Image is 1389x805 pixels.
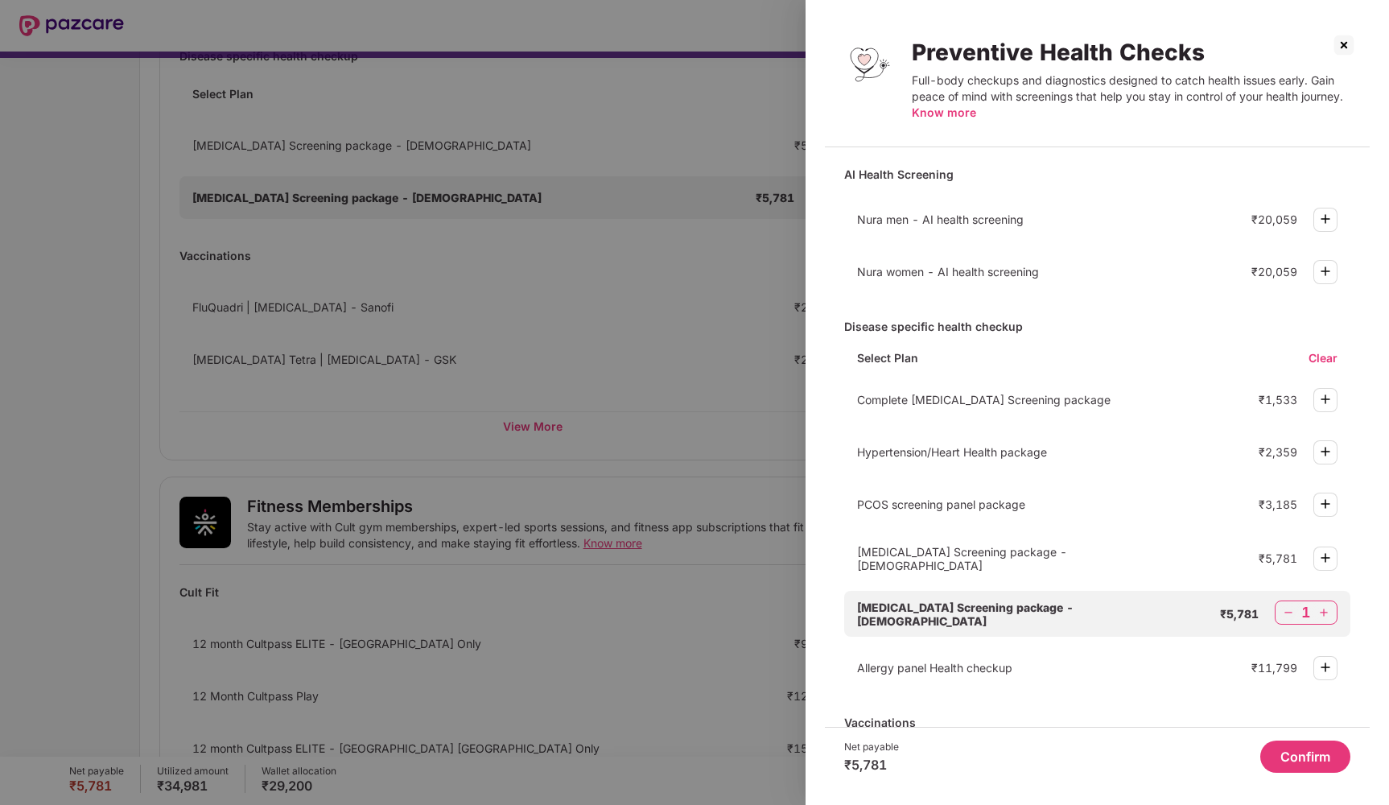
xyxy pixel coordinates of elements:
div: Select Plan [844,350,931,378]
div: Clear [1309,350,1350,365]
span: Complete [MEDICAL_DATA] Screening package [857,393,1111,407]
span: [MEDICAL_DATA] Screening package - [DEMOGRAPHIC_DATA] [857,601,1074,628]
img: svg+xml;base64,PHN2ZyBpZD0iUGx1cy0zMngzMiIgeG1sbnM9Imh0dHA6Ly93d3cudzMub3JnLzIwMDAvc3ZnIiB3aWR0aD... [1316,658,1335,677]
div: Full-body checkups and diagnostics designed to catch health issues early. Gain peace of mind with... [912,72,1350,121]
div: ₹20,059 [1251,265,1297,279]
img: svg+xml;base64,PHN2ZyBpZD0iUGx1cy0zMngzMiIgeG1sbnM9Imh0dHA6Ly93d3cudzMub3JnLzIwMDAvc3ZnIiB3aWR0aD... [1316,262,1335,281]
img: svg+xml;base64,PHN2ZyBpZD0iUGx1cy0zMngzMiIgeG1sbnM9Imh0dHA6Ly93d3cudzMub3JnLzIwMDAvc3ZnIiB3aWR0aD... [1316,548,1335,568]
img: svg+xml;base64,PHN2ZyBpZD0iQ3Jvc3MtMzJ4MzIiIHhtbG5zPSJodHRwOi8vd3d3LnczLm9yZy8yMDAwL3N2ZyIgd2lkdG... [1331,32,1357,58]
span: Allergy panel Health checkup [857,661,1012,675]
img: Preventive Health Checks [844,39,896,90]
button: Confirm [1260,741,1350,773]
span: Nura women - AI health screening [857,265,1039,279]
div: ₹11,799 [1251,661,1297,675]
div: ₹5,781 [844,757,899,773]
div: ₹3,185 [1259,497,1297,511]
span: Hypertension/Heart Health package [857,445,1047,459]
img: svg+xml;base64,PHN2ZyBpZD0iUGx1cy0zMngzMiIgeG1sbnM9Imh0dHA6Ly93d3cudzMub3JnLzIwMDAvc3ZnIiB3aWR0aD... [1316,390,1335,409]
div: Vaccinations [844,708,1350,737]
img: svg+xml;base64,PHN2ZyBpZD0iUGx1cy0zMngzMiIgeG1sbnM9Imh0dHA6Ly93d3cudzMub3JnLzIwMDAvc3ZnIiB3aWR0aD... [1316,494,1335,514]
img: svg+xml;base64,PHN2ZyBpZD0iUGx1cy0zMngzMiIgeG1sbnM9Imh0dHA6Ly93d3cudzMub3JnLzIwMDAvc3ZnIiB3aWR0aD... [1316,442,1335,461]
span: [MEDICAL_DATA] Screening package - [DEMOGRAPHIC_DATA] [857,545,1067,572]
img: svg+xml;base64,PHN2ZyBpZD0iUGx1cy0zMngzMiIgeG1sbnM9Imh0dHA6Ly93d3cudzMub3JnLzIwMDAvc3ZnIiB3aWR0aD... [1316,209,1335,229]
span: Know more [912,105,976,119]
div: Preventive Health Checks [912,39,1350,66]
img: svg+xml;base64,PHN2ZyBpZD0iTWludXMtMzJ4MzIiIHhtbG5zPSJodHRwOi8vd3d3LnczLm9yZy8yMDAwL3N2ZyIgd2lkdG... [1280,605,1296,621]
div: Net payable [844,741,899,753]
div: AI Health Screening [844,160,1350,188]
div: ₹1,533 [1259,393,1297,407]
div: ₹5,781 [1259,551,1297,565]
span: Nura men - AI health screening [857,213,1024,226]
div: ₹20,059 [1251,213,1297,226]
span: PCOS screening panel package [857,497,1025,511]
div: ₹2,359 [1259,445,1297,459]
div: 1 [1301,603,1311,622]
img: svg+xml;base64,PHN2ZyBpZD0iUGx1cy0zMngzMiIgeG1sbnM9Imh0dHA6Ly93d3cudzMub3JnLzIwMDAvc3ZnIiB3aWR0aD... [1316,605,1332,621]
div: Disease specific health checkup [844,312,1350,341]
div: ₹5,781 [1220,607,1259,621]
